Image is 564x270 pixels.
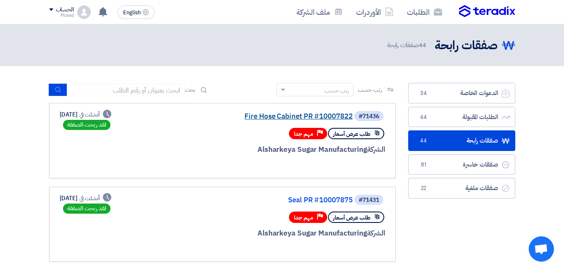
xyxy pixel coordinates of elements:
[408,107,515,127] a: الطلبات المقبولة44
[49,13,74,18] div: Mosad
[359,197,379,203] div: #71431
[419,161,429,169] span: 81
[419,137,429,145] span: 44
[408,178,515,199] a: صفقات ملغية22
[387,40,428,50] span: صفقات رابحة
[408,154,515,175] a: صفقات خاسرة81
[67,84,185,96] input: ابحث بعنوان أو رقم الطلب
[325,86,349,95] div: رتب حسب
[529,236,554,262] div: Open chat
[183,228,385,239] div: Alsharkeya Sugar Manufacturing
[435,37,498,54] h2: صفقات رابحة
[419,184,429,193] span: 22
[367,228,385,238] span: الشركة
[185,113,353,120] a: Fire Hose Cabinet PR #10007822
[349,2,400,22] a: الأوردرات
[408,83,515,103] a: الدعوات الخاصة34
[333,130,370,138] span: طلب عرض أسعار
[79,110,100,119] span: أنشئت في
[60,110,112,119] div: [DATE]
[183,144,385,155] div: Alsharkeya Sugar Manufacturing
[294,130,313,138] span: مهم جدا
[123,10,141,16] span: English
[63,120,110,130] div: لقد ربحت الصفقة
[367,144,385,155] span: الشركة
[400,2,449,22] a: الطلبات
[408,130,515,151] a: صفقات رابحة44
[56,6,74,13] div: الحساب
[79,194,100,203] span: أنشئت في
[358,85,382,94] span: رتب حسب
[419,113,429,122] span: 44
[60,194,112,203] div: [DATE]
[185,85,196,94] span: بحث
[63,204,110,214] div: لقد ربحت الصفقة
[419,89,429,98] span: 34
[359,114,379,119] div: #71436
[333,214,370,222] span: طلب عرض أسعار
[290,2,349,22] a: ملف الشركة
[77,5,91,19] img: profile_test.png
[459,5,515,18] img: Teradix logo
[185,196,353,204] a: Seal PR #10007875
[294,214,313,222] span: مهم جدا
[419,40,426,50] span: 44
[118,5,155,19] button: English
